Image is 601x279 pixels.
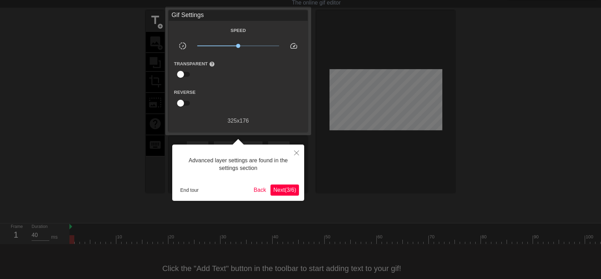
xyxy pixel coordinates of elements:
button: Close [289,145,304,161]
div: Advanced layer settings are found in the settings section [177,150,299,179]
span: Next ( 3 / 6 ) [273,187,296,193]
button: Next [270,184,299,196]
button: End tour [177,185,201,195]
button: Back [251,184,269,196]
